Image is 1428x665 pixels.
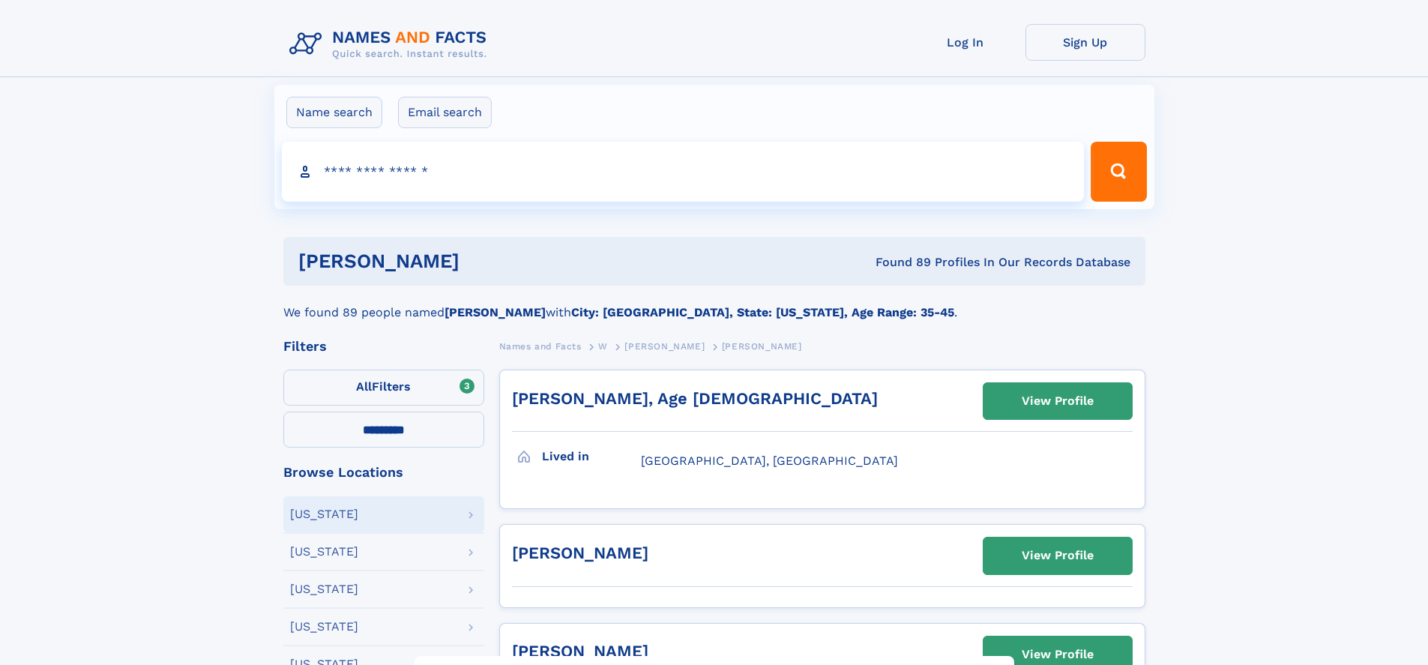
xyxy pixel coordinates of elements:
[512,389,878,408] a: [PERSON_NAME], Age [DEMOGRAPHIC_DATA]
[286,97,382,128] label: Name search
[542,444,641,469] h3: Lived in
[512,642,648,661] a: [PERSON_NAME]
[290,508,358,520] div: [US_STATE]
[624,337,705,355] a: [PERSON_NAME]
[445,305,546,319] b: [PERSON_NAME]
[1091,142,1146,202] button: Search Button
[1022,538,1094,573] div: View Profile
[298,252,668,271] h1: [PERSON_NAME]
[906,24,1025,61] a: Log In
[1025,24,1145,61] a: Sign Up
[398,97,492,128] label: Email search
[722,341,802,352] span: [PERSON_NAME]
[283,370,484,406] label: Filters
[983,383,1132,419] a: View Profile
[983,538,1132,574] a: View Profile
[290,621,358,633] div: [US_STATE]
[598,337,608,355] a: W
[641,454,898,468] span: [GEOGRAPHIC_DATA], [GEOGRAPHIC_DATA]
[1022,384,1094,418] div: View Profile
[598,341,608,352] span: W
[624,341,705,352] span: [PERSON_NAME]
[283,24,499,64] img: Logo Names and Facts
[290,583,358,595] div: [US_STATE]
[283,466,484,479] div: Browse Locations
[282,142,1085,202] input: search input
[499,337,582,355] a: Names and Facts
[283,286,1145,322] div: We found 89 people named with .
[667,254,1130,271] div: Found 89 Profiles In Our Records Database
[290,546,358,558] div: [US_STATE]
[512,544,648,562] a: [PERSON_NAME]
[571,305,954,319] b: City: [GEOGRAPHIC_DATA], State: [US_STATE], Age Range: 35-45
[356,379,372,394] span: All
[283,340,484,353] div: Filters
